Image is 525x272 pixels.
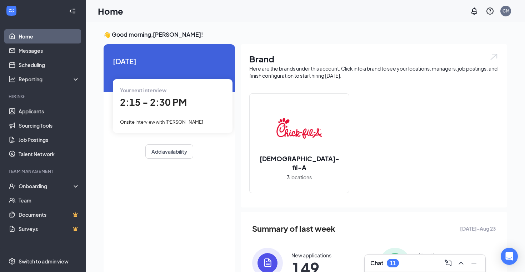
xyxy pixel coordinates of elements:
[8,7,15,14] svg: WorkstreamLogo
[98,5,123,17] h1: Home
[502,8,509,14] div: CM
[9,93,78,99] div: Hiring
[9,168,78,174] div: Team Management
[19,193,80,207] a: Team
[104,31,507,39] h3: 👋 Good morning, [PERSON_NAME] !
[19,43,80,58] a: Messages
[19,29,80,43] a: Home
[276,106,322,151] img: Chick-fil-A
[249,65,499,79] div: Here are the brands under this account. Click into a brand to see your locations, managers, job p...
[19,118,80,133] a: Sourcing Tools
[470,259,478,267] svg: Minimize
[249,53,499,65] h1: Brand
[19,222,80,236] a: SurveysCrown
[120,87,166,93] span: Your next interview
[442,257,454,269] button: ComposeMessage
[19,258,69,265] div: Switch to admin view
[120,119,203,125] span: Onsite Interview with [PERSON_NAME]
[9,258,16,265] svg: Settings
[9,183,16,190] svg: UserCheck
[19,207,80,222] a: DocumentsCrown
[455,257,467,269] button: ChevronUp
[457,259,465,267] svg: ChevronUp
[145,144,193,159] button: Add availability
[444,259,452,267] svg: ComposeMessage
[252,222,335,235] span: Summary of last week
[113,56,226,67] span: [DATE]
[19,76,80,83] div: Reporting
[120,96,187,108] span: 2:15 - 2:30 PM
[69,7,76,15] svg: Collapse
[370,259,383,267] h3: Chat
[9,76,16,83] svg: Analysis
[19,58,80,72] a: Scheduling
[468,257,480,269] button: Minimize
[19,104,80,118] a: Applicants
[501,248,518,265] div: Open Intercom Messenger
[419,252,442,259] div: New hires
[489,53,499,61] img: open.6027fd2a22e1237b5b06.svg
[470,7,479,15] svg: Notifications
[287,173,312,181] span: 3 locations
[19,183,74,190] div: Onboarding
[390,260,396,266] div: 11
[250,154,349,172] h2: [DEMOGRAPHIC_DATA]-fil-A
[291,252,331,259] div: New applications
[19,133,80,147] a: Job Postings
[19,147,80,161] a: Talent Network
[460,225,496,232] span: [DATE] - Aug 23
[486,7,494,15] svg: QuestionInfo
